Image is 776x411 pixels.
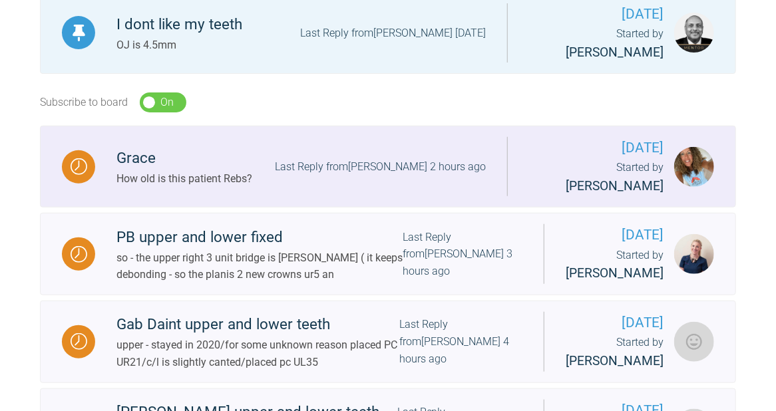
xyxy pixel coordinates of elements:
img: Utpalendu Bose [674,13,714,53]
div: Last Reply from [PERSON_NAME] 4 hours ago [399,316,522,367]
span: [PERSON_NAME] [566,45,664,60]
img: Pinned [71,25,87,41]
span: [DATE] [566,224,664,246]
div: Last Reply from [PERSON_NAME] 3 hours ago [403,229,522,280]
span: [DATE] [529,137,664,159]
img: Waiting [71,246,87,263]
div: Started by [529,25,664,63]
div: OJ is 4.5mm [116,37,242,54]
a: WaitingGraceHow old is this patient Rebs?Last Reply from[PERSON_NAME] 2 hours ago[DATE]Started by... [40,126,736,208]
div: PB upper and lower fixed [116,225,403,249]
div: so - the upper right 3 unit bridge is [PERSON_NAME] ( it keeps debonding - so the planis 2 new cr... [116,249,403,283]
div: Last Reply from [PERSON_NAME] 2 hours ago [275,158,486,176]
span: [PERSON_NAME] [566,265,664,281]
img: Waiting [71,333,87,350]
div: Started by [566,247,664,284]
div: Subscribe to board [40,94,128,111]
a: WaitingGab Daint upper and lower teethupper - stayed in 2020/for some unknown reason placed PC UR... [40,301,736,383]
div: How old is this patient Rebs? [116,170,252,188]
span: [DATE] [529,3,664,25]
div: upper - stayed in 2020/for some unknown reason placed PC UR21/c/l is slightly canted/placed pc UL35 [116,337,399,370]
span: [DATE] [566,312,664,334]
div: Started by [566,334,664,371]
a: WaitingPB upper and lower fixedso - the upper right 3 unit bridge is [PERSON_NAME] ( it keeps deb... [40,213,736,295]
span: [PERSON_NAME] [566,178,664,194]
div: On [161,94,174,111]
img: Olivia Nixon [674,234,714,274]
img: Waiting [71,158,87,175]
div: Started by [529,159,664,196]
img: Neil Fearns [674,322,714,362]
img: Rebecca Lynne Williams [674,147,714,187]
div: Last Reply from [PERSON_NAME] [DATE] [300,25,486,42]
div: I dont like my teeth [116,13,242,37]
div: Gab Daint upper and lower teeth [116,313,399,337]
div: Grace [116,146,252,170]
span: [PERSON_NAME] [566,353,664,368]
